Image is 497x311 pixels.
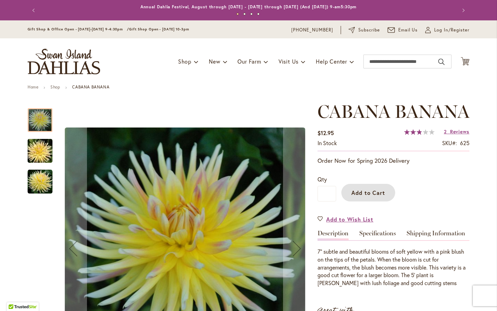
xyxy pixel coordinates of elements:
[425,27,469,34] a: Log In/Register
[28,84,38,89] a: Home
[209,58,220,65] span: New
[28,132,59,163] div: CABANA BANANA
[28,49,100,74] a: store logo
[358,27,380,34] span: Subscribe
[318,215,373,223] a: Add to Wish List
[318,248,469,287] div: 7” subtle and beautiful blooms of soft yellow with a pink blush on the tips of the petals. When t...
[250,13,253,15] button: 3 of 4
[359,230,396,240] a: Specifications
[178,58,192,65] span: Shop
[28,163,52,194] div: CABANA BANANA
[318,129,334,136] span: $12.95
[279,58,299,65] span: Visit Us
[129,27,189,31] span: Gift Shop Open - [DATE] 10-3pm
[456,3,469,17] button: Next
[50,84,60,89] a: Shop
[326,215,373,223] span: Add to Wish List
[15,134,65,168] img: CABANA BANANA
[140,4,357,9] a: Annual Dahlia Festival, August through [DATE] - [DATE] through [DATE] (And [DATE]) 9-am5:30pm
[257,13,260,15] button: 4 of 4
[388,27,418,34] a: Email Us
[291,27,333,34] a: [PHONE_NUMBER]
[28,169,52,194] img: CABANA BANANA
[318,139,337,147] div: Availability
[444,128,469,135] a: 2 Reviews
[318,157,469,165] p: Order Now for Spring 2026 Delivery
[318,139,337,147] span: In stock
[349,27,380,34] a: Subscribe
[72,84,109,89] strong: CABANA BANANA
[407,230,465,240] a: Shipping Information
[237,58,261,65] span: Our Farm
[316,58,347,65] span: Help Center
[442,139,457,147] strong: SKU
[28,101,59,132] div: CABANA BANANA
[318,101,469,122] span: CABANA BANANA
[460,139,469,147] div: 625
[5,286,25,306] iframe: Launch Accessibility Center
[404,129,435,135] div: 57%
[28,3,41,17] button: Previous
[243,13,246,15] button: 2 of 4
[398,27,418,34] span: Email Us
[351,189,386,196] span: Add to Cart
[444,128,447,135] span: 2
[28,27,129,31] span: Gift Shop & Office Open - [DATE]-[DATE] 9-4:30pm /
[318,176,327,183] span: Qty
[434,27,469,34] span: Log In/Register
[236,13,239,15] button: 1 of 4
[318,230,349,240] a: Description
[318,230,469,287] div: Detailed Product Info
[450,128,469,135] span: Reviews
[341,184,395,201] button: Add to Cart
